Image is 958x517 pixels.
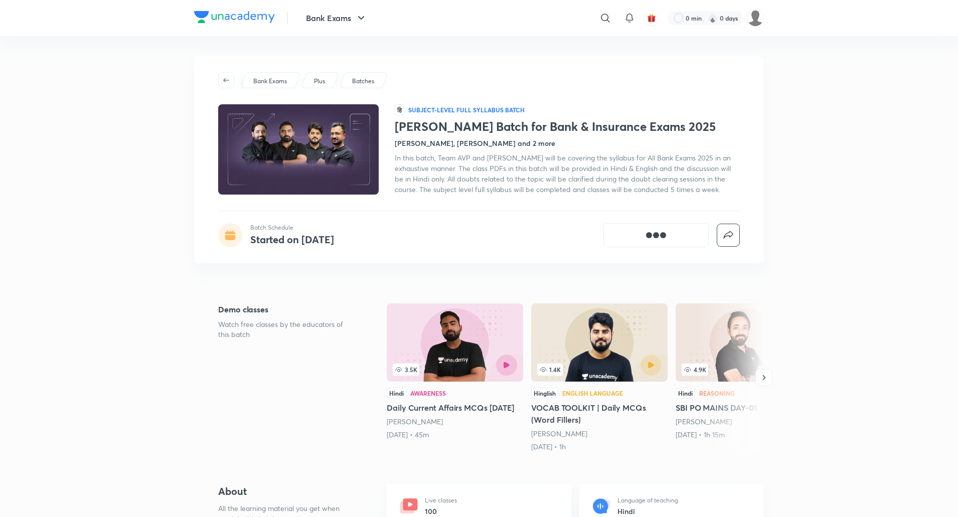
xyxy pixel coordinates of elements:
[531,442,668,452] div: 7th May • 1h
[312,77,327,86] a: Plus
[747,10,764,27] img: Piyush Mishra
[194,11,275,23] img: Company Logo
[410,390,446,396] div: Awareness
[395,153,731,194] span: In this batch, Team AVP and [PERSON_NAME] will be covering the syllabus for All Bank Exams 2025 i...
[351,77,376,86] a: Batches
[531,303,668,452] a: VOCAB TOOLKIT | Daily MCQs (Word Fillers)
[253,77,287,86] p: Bank Exams
[250,233,334,246] h4: Started on [DATE]
[676,303,812,440] a: 4.9KHindiReasoningSBI PO MAINS DAY-01[PERSON_NAME][DATE] • 1h 15m
[314,77,325,86] p: Plus
[393,364,419,376] span: 3.5K
[676,430,812,440] div: 17th Apr • 1h 15m
[676,417,732,426] a: [PERSON_NAME]
[425,506,457,516] h6: 100
[387,417,523,427] div: Abhijeet Mishra
[387,402,523,414] h5: Daily Current Affairs MCQs [DATE]
[676,417,812,427] div: Puneet Kumar Sharma
[617,496,678,505] p: Language of teaching
[425,496,457,505] p: Live classes
[676,402,812,414] h5: SBI PO MAINS DAY-01
[699,390,735,396] div: Reasoning
[395,104,404,115] span: हि
[531,429,587,438] a: [PERSON_NAME]
[531,303,668,452] a: 1.4KHinglishEnglish LanguageVOCAB TOOLKIT | Daily MCQs (Word Fillers)[PERSON_NAME][DATE] • 1h
[194,11,275,26] a: Company Logo
[252,77,289,86] a: Bank Exams
[218,303,355,315] h5: Demo classes
[562,390,623,396] div: English Language
[217,103,380,196] img: Thumbnail
[387,417,443,426] a: [PERSON_NAME]
[537,364,563,376] span: 1.4K
[603,223,709,247] button: [object Object]
[531,402,668,426] h5: VOCAB TOOLKIT | Daily MCQs (Word Fillers)
[387,430,523,440] div: 3rd Jul • 45m
[408,106,525,114] p: Subject-level full syllabus Batch
[218,319,355,339] p: Watch free classes by the educators of this batch
[647,14,656,23] img: avatar
[531,388,558,399] div: Hinglish
[617,506,678,516] h6: Hindi
[250,223,334,232] p: Batch Schedule
[395,138,555,148] h4: [PERSON_NAME], [PERSON_NAME] and 2 more
[387,303,523,440] a: 3.5KHindiAwarenessDaily Current Affairs MCQs [DATE][PERSON_NAME][DATE] • 45m
[300,8,373,28] button: Bank Exams
[395,119,740,134] h1: [PERSON_NAME] Batch for Bank & Insurance Exams 2025
[387,388,406,399] div: Hindi
[387,303,523,440] a: Daily Current Affairs MCQs 3rd July
[644,10,660,26] button: avatar
[352,77,374,86] p: Batches
[676,303,812,440] a: SBI PO MAINS DAY-01
[531,429,668,439] div: Vishal Parihar
[708,13,718,23] img: streak
[218,484,355,499] h4: About
[682,364,708,376] span: 4.9K
[676,388,695,399] div: Hindi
